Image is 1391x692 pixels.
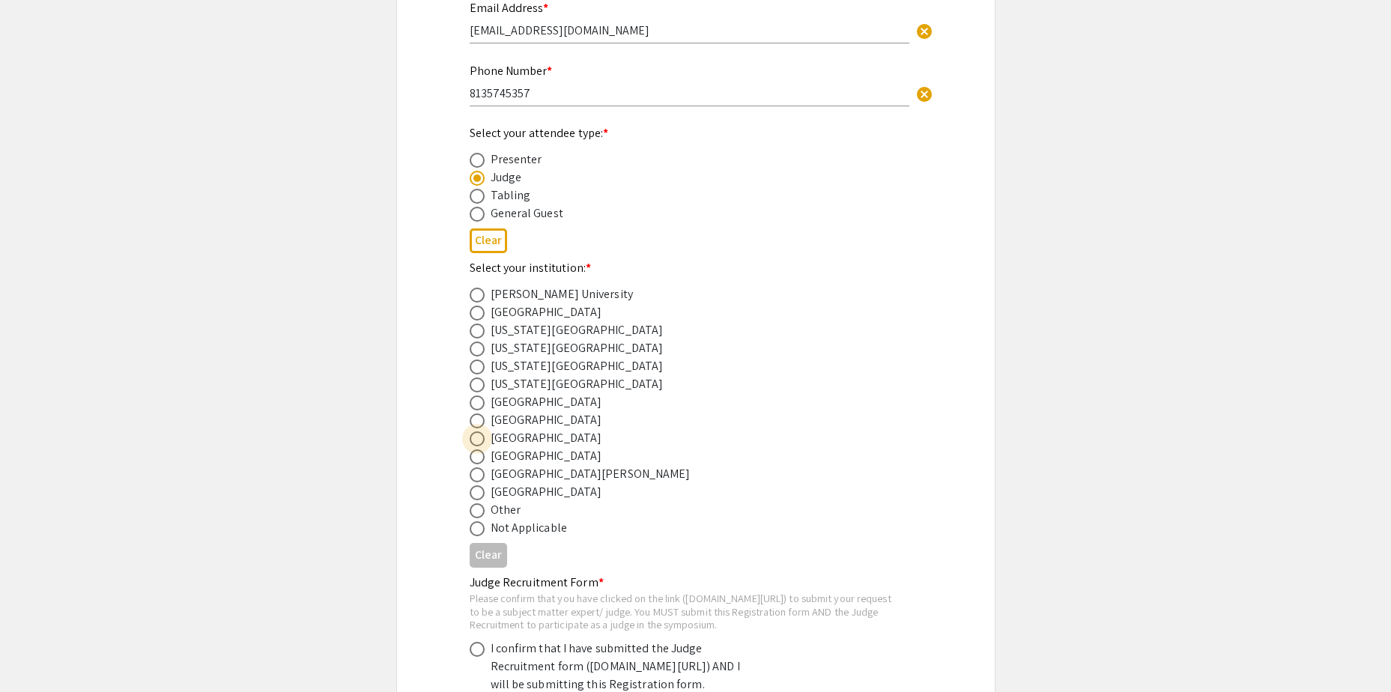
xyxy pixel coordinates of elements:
div: [GEOGRAPHIC_DATA] [491,483,602,501]
div: [US_STATE][GEOGRAPHIC_DATA] [491,375,664,393]
mat-label: Phone Number [470,63,552,79]
div: Tabling [491,186,531,204]
div: [GEOGRAPHIC_DATA] [491,429,602,447]
div: [US_STATE][GEOGRAPHIC_DATA] [491,339,664,357]
div: [GEOGRAPHIC_DATA] [491,411,602,429]
span: cancel [915,22,933,40]
button: Clear [470,228,507,253]
button: Clear [470,543,507,568]
button: Clear [909,79,939,109]
div: [GEOGRAPHIC_DATA] [491,447,602,465]
div: General Guest [491,204,563,222]
div: [GEOGRAPHIC_DATA] [491,303,602,321]
input: Type Here [470,85,909,101]
div: [US_STATE][GEOGRAPHIC_DATA] [491,357,664,375]
div: Not Applicable [491,519,567,537]
input: Type Here [470,22,909,38]
span: cancel [915,85,933,103]
mat-label: Judge Recruitment Form [470,574,604,590]
div: [GEOGRAPHIC_DATA][PERSON_NAME] [491,465,691,483]
div: [GEOGRAPHIC_DATA] [491,393,602,411]
div: Other [491,501,521,519]
button: Clear [909,16,939,46]
mat-label: Select your institution: [470,260,592,276]
div: Please confirm that you have clicked on the link ([DOMAIN_NAME][URL]) to submit your request to b... [470,592,898,631]
mat-label: Select your attendee type: [470,125,609,141]
iframe: Chat [11,625,64,681]
div: Presenter [491,151,542,169]
div: [US_STATE][GEOGRAPHIC_DATA] [491,321,664,339]
div: [PERSON_NAME] University [491,285,633,303]
div: Judge [491,169,522,186]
